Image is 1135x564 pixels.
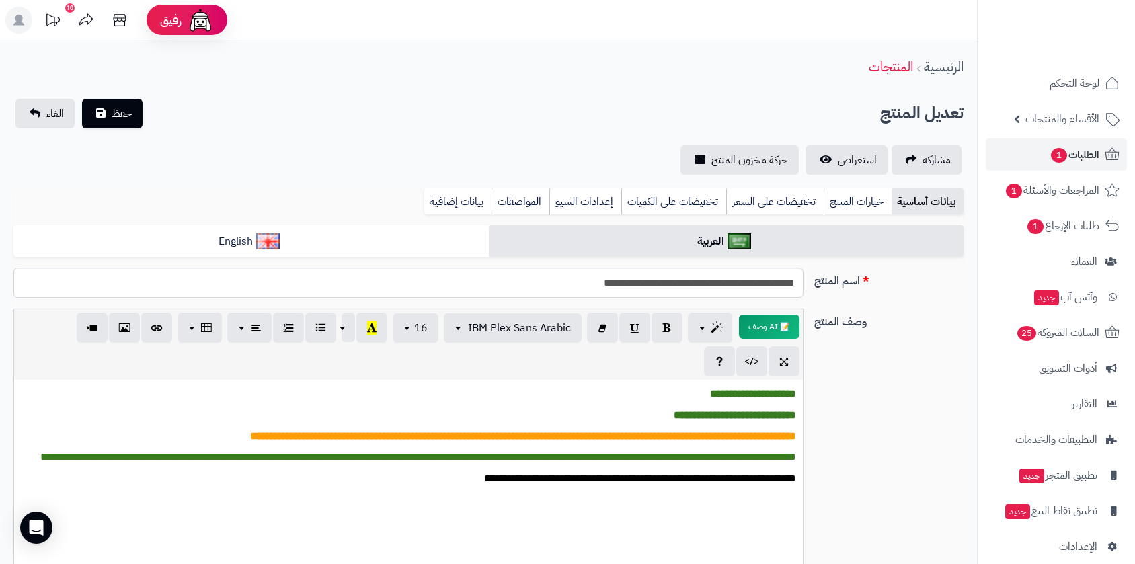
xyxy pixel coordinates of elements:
a: بيانات إضافية [424,188,492,215]
a: التطبيقات والخدمات [986,424,1127,456]
a: إعدادات السيو [549,188,621,215]
a: المنتجات [869,56,913,77]
span: التطبيقات والخدمات [1015,430,1097,449]
a: التقارير [986,388,1127,420]
span: لوحة التحكم [1050,74,1099,93]
h2: تعديل المنتج [880,99,964,127]
label: وصف المنتج [809,309,969,330]
a: أدوات التسويق [986,352,1127,385]
span: حفظ [112,106,132,122]
span: الطلبات [1050,145,1099,164]
span: تطبيق نقاط البيع [1004,501,1097,520]
a: العملاء [986,245,1127,278]
a: السلات المتروكة25 [986,317,1127,349]
span: تطبيق المتجر [1018,466,1097,485]
span: جديد [1034,290,1059,305]
a: حركة مخزون المنتج [680,145,799,175]
a: خيارات المنتج [824,188,892,215]
span: 1 [1027,219,1044,234]
a: الغاء [15,99,75,128]
a: تطبيق المتجرجديد [986,459,1127,491]
button: 📝 AI وصف [739,315,799,339]
a: العربية [489,225,964,258]
span: 1 [1006,184,1022,198]
span: حركة مخزون المنتج [711,152,788,168]
a: وآتس آبجديد [986,281,1127,313]
span: طلبات الإرجاع [1026,216,1099,235]
span: جديد [1005,504,1030,519]
span: رفيق [160,12,182,28]
a: المراجعات والأسئلة1 [986,174,1127,206]
a: تخفيضات على السعر [726,188,824,215]
span: وآتس آب [1033,288,1097,307]
span: الإعدادات [1059,537,1097,556]
a: المواصفات [492,188,549,215]
a: English [13,225,489,258]
span: استعراض [838,152,877,168]
span: العملاء [1071,252,1097,271]
a: مشاركه [892,145,962,175]
span: المراجعات والأسئلة [1005,181,1099,200]
a: لوحة التحكم [986,67,1127,99]
a: طلبات الإرجاع1 [986,210,1127,242]
span: التقارير [1072,395,1097,413]
a: الإعدادات [986,530,1127,563]
img: العربية [728,233,751,249]
button: IBM Plex Sans Arabic [444,313,582,343]
span: 16 [414,320,428,336]
div: Open Intercom Messenger [20,512,52,544]
img: ai-face.png [187,7,214,34]
span: جديد [1019,469,1044,483]
label: اسم المنتج [809,268,969,289]
a: الطلبات1 [986,138,1127,171]
span: أدوات التسويق [1039,359,1097,378]
a: استعراض [806,145,888,175]
span: IBM Plex Sans Arabic [468,320,571,336]
span: الأقسام والمنتجات [1025,110,1099,128]
span: 1 [1051,148,1067,163]
span: الغاء [46,106,64,122]
a: تحديثات المنصة [36,7,69,37]
span: 25 [1017,326,1036,341]
button: 16 [393,313,438,343]
a: تطبيق نقاط البيعجديد [986,495,1127,527]
a: بيانات أساسية [892,188,964,215]
span: مشاركه [923,152,951,168]
div: 10 [65,3,75,13]
a: تخفيضات على الكميات [621,188,726,215]
button: حفظ [82,99,143,128]
span: السلات المتروكة [1016,323,1099,342]
a: الرئيسية [924,56,964,77]
img: English [256,233,280,249]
